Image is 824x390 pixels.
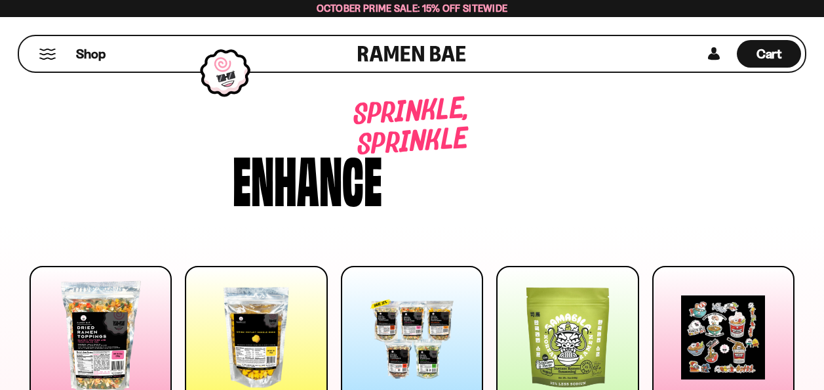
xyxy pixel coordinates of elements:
span: Shop [76,45,106,63]
span: October Prime Sale: 15% off Sitewide [317,2,508,14]
div: Enhance [233,146,382,209]
span: Cart [756,46,782,62]
a: Shop [76,40,106,68]
div: Cart [737,36,801,72]
button: Mobile Menu Trigger [39,49,56,60]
